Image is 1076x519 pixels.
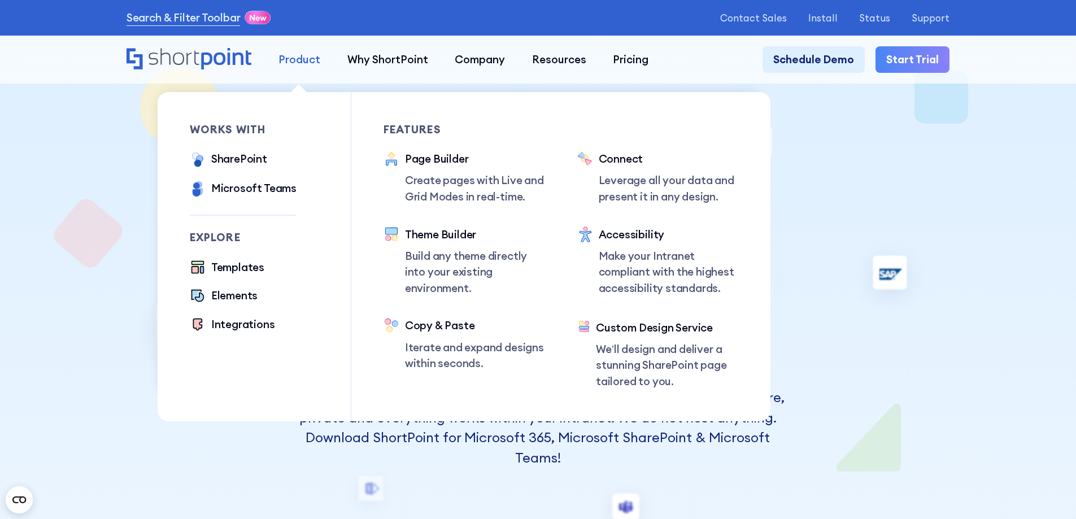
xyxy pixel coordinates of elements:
a: Pricing [600,46,663,73]
a: Why ShortPoint [334,46,442,73]
div: Features [384,124,545,135]
a: Integrations [190,316,275,334]
a: Templates [190,259,264,277]
iframe: Chat Widget [1020,465,1076,519]
div: Company [455,51,505,68]
a: Install [808,12,838,23]
a: Search & Filter Toolbar [127,10,241,26]
div: Elements [211,287,258,304]
a: Support [912,12,949,23]
a: AccessibilityMake your Intranet compliant with the highest accessibility standards. [577,226,739,298]
p: Make your Intranet compliant with the highest accessibility standards. [599,248,739,296]
p: Create pages with Live and Grid Modes in real-time. [405,172,545,204]
a: Custom Design ServiceWe’ll design and deliver a stunning SharePoint page tailored to you. [577,320,739,390]
div: Theme Builder [405,226,545,243]
p: We’ll design and deliver a stunning SharePoint page tailored to you. [596,341,738,390]
a: Home [127,48,251,71]
div: SharePoint [211,151,267,167]
a: Resources [519,46,600,73]
div: Copy & Paste [405,317,545,334]
a: ConnectLeverage all your data and present it in any design. [577,151,739,204]
div: Product [278,51,320,68]
a: Schedule Demo [763,46,865,73]
button: Open CMP widget [6,486,33,513]
div: Templates [211,259,264,276]
p: ShortPoint fully integrates with your existing intranet environment. It’s secure, private and eve... [286,387,790,468]
div: Connect [599,151,739,167]
a: Contact Sales [720,12,787,23]
div: Resources [532,51,586,68]
div: Custom Design Service [596,320,738,336]
a: Page BuilderCreate pages with Live and Grid Modes in real-time. [384,151,545,204]
div: Microsoft Teams [211,180,297,197]
a: Microsoft Teams [190,180,297,199]
div: Why ShortPoint [347,51,428,68]
p: Leverage all your data and present it in any design. [599,172,739,204]
div: Pricing [613,51,648,68]
a: Company [441,46,519,73]
div: Explore [190,232,297,243]
a: SharePoint [190,151,267,169]
div: works with [190,124,297,135]
a: Elements [190,287,258,306]
p: Build any theme directly into your existing environment. [405,248,545,296]
div: Accessibility [599,226,739,243]
a: Copy & PasteIterate and expand designs within seconds. [384,317,545,371]
a: Status [859,12,890,23]
div: Page Builder [405,151,545,167]
a: Start Trial [875,46,949,73]
div: Integrations [211,316,275,333]
a: Theme BuilderBuild any theme directly into your existing environment. [384,226,545,296]
p: Iterate and expand designs within seconds. [405,339,545,372]
a: Product [265,46,334,73]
